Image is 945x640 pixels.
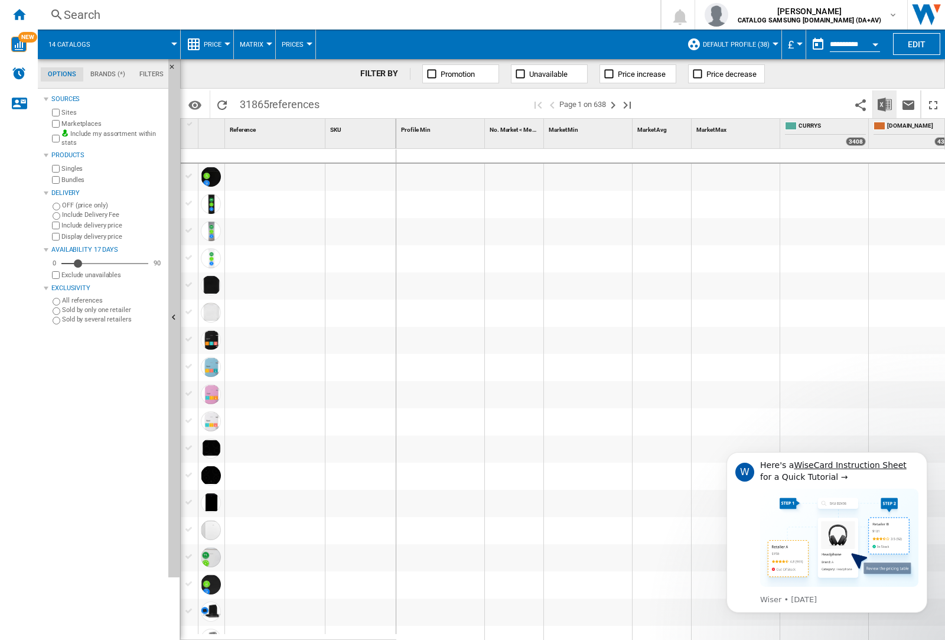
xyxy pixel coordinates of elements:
span: Prices [282,41,304,48]
button: Unavailable [511,64,588,83]
div: Market Max Sort None [694,119,780,137]
div: Sort None [546,119,632,137]
button: Edit [893,33,940,55]
input: Sites [52,109,60,116]
button: md-calendar [806,33,830,56]
input: OFF (price only) [53,203,60,210]
label: OFF (price only) [62,201,164,210]
button: Price decrease [688,64,765,83]
button: Matrix [240,30,269,59]
label: Exclude unavailables [61,271,164,280]
div: Market Avg Sort None [635,119,691,137]
button: Price [204,30,227,59]
input: Include Delivery Fee [53,212,60,220]
div: Delivery [51,189,164,198]
button: Send this report by email [897,90,920,118]
span: Promotion [441,70,475,79]
input: Marketplaces [52,120,60,128]
span: [PERSON_NAME] [738,5,881,17]
img: profile.jpg [705,3,728,27]
span: 14 catalogs [48,41,90,48]
button: Download in Excel [873,90,897,118]
div: 90 [151,259,164,268]
span: Unavailable [529,70,568,79]
span: Matrix [240,41,263,48]
b: CATALOG SAMSUNG [DOMAIN_NAME] (DA+AV) [738,17,881,24]
input: Include delivery price [52,222,60,229]
md-menu: Currency [782,30,806,59]
span: Market Max [696,126,726,133]
label: Marketplaces [61,119,164,128]
label: Include my assortment within stats [61,129,164,148]
img: alerts-logo.svg [12,66,26,80]
div: Market Min Sort None [546,119,632,137]
label: Bundles [61,176,164,184]
input: Include my assortment within stats [52,131,60,146]
button: Open calendar [865,32,886,53]
div: 3408 offers sold by CURRYS [846,137,866,146]
span: Price decrease [706,70,757,79]
button: Share this bookmark with others [849,90,872,118]
span: 31865 [234,90,325,115]
span: Price [204,41,221,48]
button: Default profile (38) [703,30,775,59]
div: Sort None [328,119,396,137]
input: Display delivery price [52,233,60,241]
div: Default profile (38) [687,30,775,59]
div: SKU Sort None [328,119,396,137]
img: wise-card.svg [11,37,27,52]
div: Sort None [487,119,543,137]
button: Promotion [422,64,499,83]
input: Sold by several retailers [53,317,60,324]
span: Page 1 on 638 [559,90,606,118]
md-slider: Availability [61,258,148,269]
label: Include Delivery Fee [62,210,164,219]
span: Price increase [618,70,666,79]
div: Reference Sort None [227,119,325,137]
span: £ [788,38,794,51]
span: Market Avg [637,126,667,133]
button: Maximize [921,90,945,118]
md-tab-item: Brands (*) [83,67,132,82]
button: £ [788,30,800,59]
button: Hide [168,59,183,80]
label: Display delivery price [61,232,164,241]
img: mysite-bg-18x18.png [61,129,69,137]
div: 14 catalogs [44,30,174,59]
button: First page [531,90,545,118]
div: Sort None [399,119,484,137]
input: All references [53,298,60,306]
button: Prices [282,30,309,59]
img: excel-24x24.png [878,98,892,112]
div: Sort None [201,119,224,137]
div: Search [64,7,630,23]
span: No. Market < Me [490,126,532,133]
div: Availability 17 Days [51,245,164,255]
div: Sort None [227,119,325,137]
div: Sort None [635,119,691,137]
span: Market Min [549,126,578,133]
div: Sources [51,95,164,104]
iframe: Intercom notifications message [709,441,945,620]
label: Sold by several retailers [62,315,164,324]
span: Reference [230,126,256,133]
div: CURRYS 3408 offers sold by CURRYS [783,119,868,148]
label: Singles [61,164,164,173]
label: Include delivery price [61,221,164,230]
div: FILTER BY [360,68,410,80]
span: references [269,98,320,111]
button: 14 catalogs [48,30,102,59]
button: >Previous page [545,90,559,118]
label: All references [62,296,164,305]
span: CURRYS [799,122,866,132]
span: Profile Min [401,126,431,133]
